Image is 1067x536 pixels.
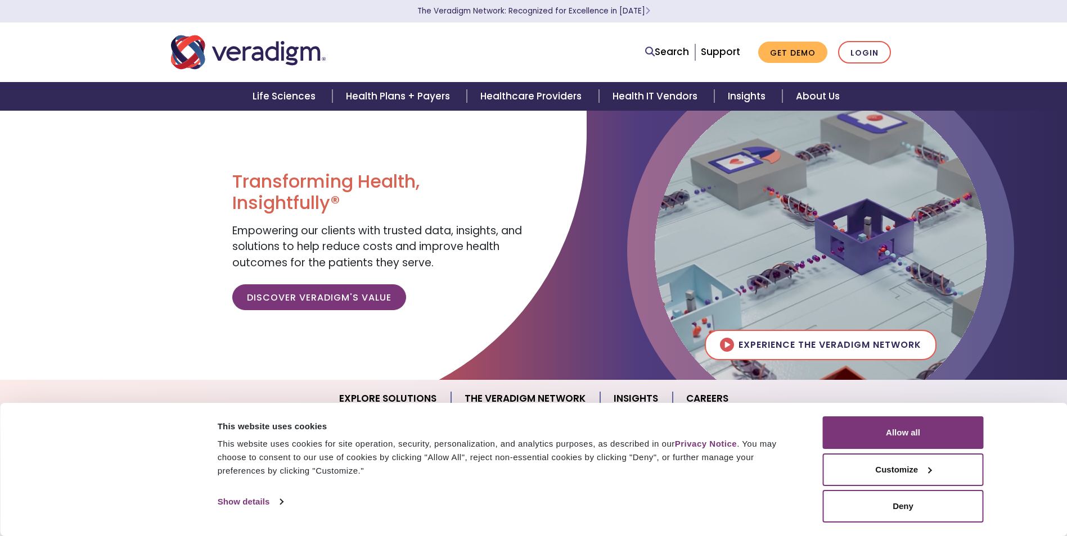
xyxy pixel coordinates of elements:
button: Allow all [823,416,984,449]
a: Healthcare Providers [467,82,598,111]
a: Explore Solutions [326,384,451,413]
a: Login [838,41,891,64]
a: Discover Veradigm's Value [232,284,406,310]
button: Deny [823,490,984,523]
a: Careers [673,384,742,413]
a: Support [701,45,740,58]
div: This website uses cookies for site operation, security, personalization, and analytics purposes, ... [218,437,798,478]
a: Search [645,44,689,60]
a: The Veradigm Network [451,384,600,413]
a: Show details [218,493,283,510]
span: Learn More [645,6,650,16]
a: Health IT Vendors [599,82,714,111]
button: Customize [823,453,984,486]
a: The Veradigm Network: Recognized for Excellence in [DATE]Learn More [417,6,650,16]
a: Privacy Notice [675,439,737,448]
a: Life Sciences [239,82,332,111]
img: Veradigm logo [171,34,326,71]
a: About Us [782,82,853,111]
a: Insights [600,384,673,413]
div: This website uses cookies [218,420,798,433]
h1: Transforming Health, Insightfully® [232,171,525,214]
a: Get Demo [758,42,827,63]
a: Health Plans + Payers [332,82,467,111]
span: Empowering our clients with trusted data, insights, and solutions to help reduce costs and improv... [232,223,522,270]
a: Insights [714,82,782,111]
